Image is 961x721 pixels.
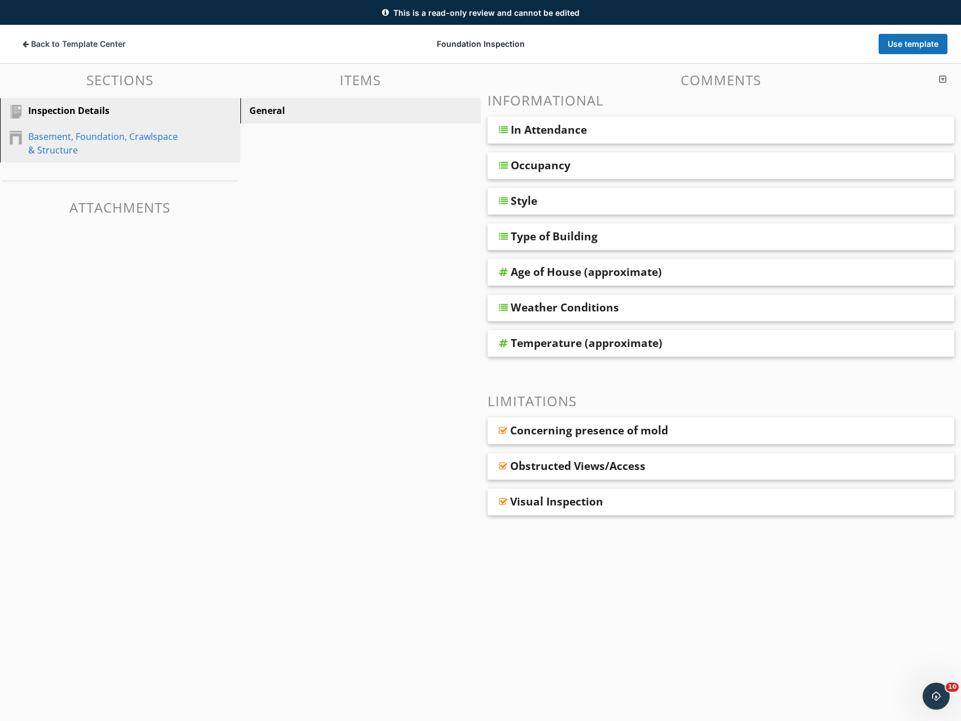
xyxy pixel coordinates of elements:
div: Temperature (approximate) [511,336,662,350]
div: In Attendance [511,123,587,137]
div: Basement, Foundation, Crawlspace & Structure [28,130,187,157]
h3: Informational [488,93,955,108]
div: Visual Inspection [510,495,603,508]
button: Back to Template Center [14,34,135,54]
button: Use template [879,34,947,54]
span: 10 [946,683,959,692]
div: Style [511,194,537,208]
div: Foundation Inspection [325,38,637,50]
div: Concerning presence of mold [510,424,668,437]
h3: Limitations [488,393,955,408]
div: Type of Building [511,230,598,243]
span: Back to Template Center [31,38,126,50]
iframe: Intercom live chat [923,683,950,710]
div: Obstructed Views/Access [510,459,646,473]
h3: Items [240,72,481,87]
div: General [249,104,433,117]
div: Age of House (approximate) [511,265,662,279]
div: Occupancy [511,159,571,172]
div: Weather Conditions [511,301,619,314]
h3: Comments [488,72,955,87]
div: Inspection Details [28,104,187,117]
